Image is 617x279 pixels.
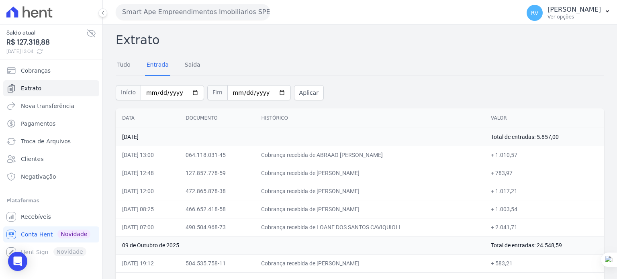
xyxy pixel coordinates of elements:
td: + 1.017,21 [484,182,604,200]
a: Clientes [3,151,99,167]
a: Cobranças [3,63,99,79]
th: Data [116,108,179,128]
span: Extrato [21,84,41,92]
td: [DATE] 07:00 [116,218,179,236]
span: Troca de Arquivos [21,137,71,145]
td: Cobrança recebida de [PERSON_NAME] [255,182,484,200]
div: Open Intercom Messenger [8,252,27,271]
td: + 783,97 [484,164,604,182]
p: [PERSON_NAME] [548,6,601,14]
td: + 2.041,71 [484,218,604,236]
a: Negativação [3,169,99,185]
span: Clientes [21,155,43,163]
td: + 583,21 [484,254,604,272]
button: Aplicar [294,85,324,100]
td: + 1.010,57 [484,146,604,164]
td: Total de entradas: 24.548,59 [484,236,604,254]
button: RV [PERSON_NAME] Ver opções [520,2,617,24]
a: Recebíveis [3,209,99,225]
td: 504.535.758-11 [179,254,255,272]
span: Nova transferência [21,102,74,110]
h2: Extrato [116,31,604,49]
th: Histórico [255,108,484,128]
span: R$ 127.318,88 [6,37,86,48]
td: 064.118.031-45 [179,146,255,164]
a: Extrato [3,80,99,96]
td: Cobrança recebida de LOANE DOS SANTOS CAVIQUIOLI [255,218,484,236]
td: [DATE] 12:48 [116,164,179,182]
span: Início [116,85,141,100]
button: Smart Ape Empreendimentos Imobiliarios SPE LTDA [116,4,270,20]
td: [DATE] [116,128,484,146]
p: Ver opções [548,14,601,20]
th: Documento [179,108,255,128]
th: Valor [484,108,604,128]
span: Novidade [57,230,90,238]
a: Nova transferência [3,98,99,114]
nav: Sidebar [6,63,96,260]
span: Pagamentos [21,120,55,128]
a: Entrada [145,55,170,76]
td: [DATE] 12:00 [116,182,179,200]
span: Recebíveis [21,213,51,221]
div: Plataformas [6,196,96,206]
td: Cobrança recebida de [PERSON_NAME] [255,200,484,218]
a: Pagamentos [3,116,99,132]
span: Negativação [21,173,56,181]
td: [DATE] 13:00 [116,146,179,164]
td: [DATE] 08:25 [116,200,179,218]
span: [DATE] 13:04 [6,48,86,55]
a: Conta Hent Novidade [3,226,99,242]
span: Conta Hent [21,230,53,238]
span: RV [531,10,539,16]
td: 127.857.778-59 [179,164,255,182]
td: 472.865.878-38 [179,182,255,200]
td: 09 de Outubro de 2025 [116,236,484,254]
span: Saldo atual [6,29,86,37]
td: Cobrança recebida de [PERSON_NAME] [255,254,484,272]
a: Saída [183,55,202,76]
td: + 1.003,54 [484,200,604,218]
td: Cobrança recebida de ABRAAO [PERSON_NAME] [255,146,484,164]
a: Troca de Arquivos [3,133,99,149]
td: 490.504.968-73 [179,218,255,236]
span: Cobranças [21,67,51,75]
td: 466.652.418-58 [179,200,255,218]
span: Fim [207,85,227,100]
td: Cobrança recebida de [PERSON_NAME] [255,164,484,182]
a: Tudo [116,55,132,76]
td: [DATE] 19:12 [116,254,179,272]
td: Total de entradas: 5.857,00 [484,128,604,146]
